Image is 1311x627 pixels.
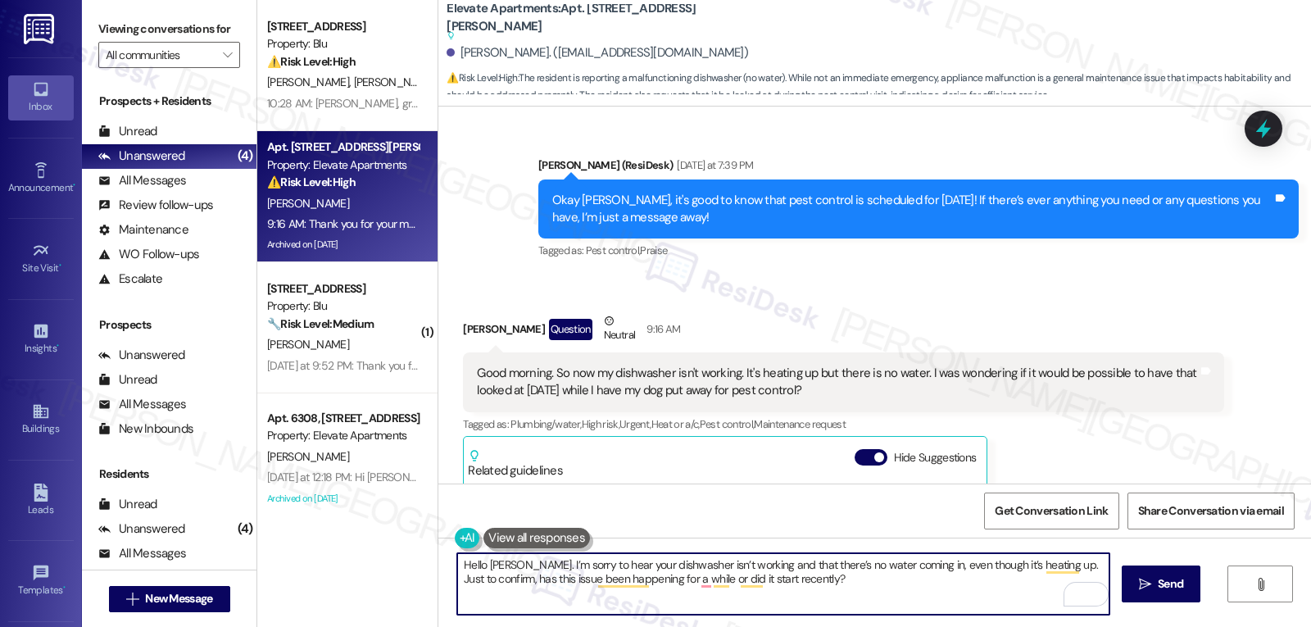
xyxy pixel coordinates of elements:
strong: ⚠️ Risk Level: High [267,175,356,189]
div: Good morning. So now my dishwasher isn't working. It's heating up but there is no water. I was wo... [477,365,1197,400]
div: (4) [234,516,257,542]
div: Apt. [STREET_ADDRESS][PERSON_NAME] [267,139,419,156]
div: Prospects + Residents [82,93,256,110]
div: All Messages [98,172,186,189]
div: [DATE] at 12:18 PM: Hi [PERSON_NAME]! I'm checking in on your latest work order (Dishwasher still... [267,470,1214,484]
div: [STREET_ADDRESS] [267,280,419,298]
div: [PERSON_NAME] (ResiDesk) [538,157,1299,179]
span: Get Conversation Link [995,502,1108,520]
span: Praise [640,243,667,257]
div: WO Follow-ups [98,246,199,263]
div: New Inbounds [98,420,193,438]
span: [PERSON_NAME] [267,196,349,211]
div: Residents [82,466,256,483]
div: [PERSON_NAME]. ([EMAIL_ADDRESS][DOMAIN_NAME]) [447,44,748,61]
div: Neutral [601,312,638,347]
div: Property: Blu [267,298,419,315]
div: Question [549,319,592,339]
a: Insights • [8,317,74,361]
label: Viewing conversations for [98,16,240,42]
div: Tagged as: [463,412,1223,436]
input: All communities [106,42,214,68]
a: Buildings [8,398,74,442]
span: [PERSON_NAME] [354,75,436,89]
div: Unanswered [98,347,185,364]
textarea: To enrich screen reader interactions, please activate Accessibility in Grammarly extension settings [457,553,1109,615]
div: [DATE] at 7:39 PM [673,157,753,174]
div: All Messages [98,545,186,562]
span: Maintenance request [754,417,846,431]
i:  [223,48,232,61]
div: (4) [234,143,257,169]
div: Unanswered [98,520,185,538]
span: Pest control , [700,417,755,431]
span: [PERSON_NAME] [267,337,349,352]
div: Unread [98,123,157,140]
span: High risk , [582,417,620,431]
div: Archived on [DATE] [265,488,420,509]
div: Unanswered [98,148,185,165]
span: Urgent , [619,417,651,431]
img: ResiDesk Logo [24,14,57,44]
div: Property: Blu [267,35,419,52]
div: [STREET_ADDRESS] [267,18,419,35]
a: Site Visit • [8,237,74,281]
div: Prospects [82,316,256,334]
span: Plumbing/water , [510,417,581,431]
button: Get Conversation Link [984,493,1118,529]
div: Archived on [DATE] [265,234,420,255]
span: Send [1158,575,1183,593]
div: Property: Elevate Apartments [267,427,419,444]
span: • [63,582,66,593]
i:  [1139,578,1151,591]
button: Share Conversation via email [1127,493,1295,529]
span: [PERSON_NAME] [267,75,354,89]
a: Inbox [8,75,74,120]
span: : The resident is reporting a malfunctioning dishwasher (no water). While not an immediate emerge... [447,70,1311,105]
strong: 🔧 Risk Level: Medium [267,316,374,331]
span: • [57,340,59,352]
div: 9:16 AM: Thank you for your message. Our offices are currently closed, but we will contact you wh... [267,216,1225,231]
div: Tagged as: [538,239,1299,262]
div: [PERSON_NAME] [463,312,1223,352]
div: Escalate [98,270,162,288]
span: New Message [145,590,212,607]
span: Pest control , [586,243,641,257]
div: Related guidelines [468,449,563,479]
span: [PERSON_NAME] [267,449,349,464]
i:  [126,593,138,606]
div: Review follow-ups [98,197,213,214]
button: New Message [109,586,230,612]
strong: ⚠️ Risk Level: High [447,71,517,84]
span: Share Conversation via email [1138,502,1284,520]
span: Heat or a/c , [651,417,700,431]
div: Unread [98,496,157,513]
a: Leads [8,479,74,523]
div: Maintenance [98,221,188,239]
span: • [59,260,61,271]
div: Property: Elevate Apartments [267,157,419,174]
span: • [73,179,75,191]
label: Hide Suggestions [894,449,977,466]
i:  [1254,578,1267,591]
div: Okay [PERSON_NAME], it's good to know that pest control is scheduled for [DATE]! If there’s ever ... [552,192,1272,227]
a: Templates • [8,559,74,603]
div: [DATE] at 9:52 PM: Thank you for your message. Our offices are currently closed, but we will cont... [267,358,1272,373]
div: 9:16 AM [642,320,680,338]
div: Apt. 6308, [STREET_ADDRESS][PERSON_NAME] [267,410,419,427]
strong: ⚠️ Risk Level: High [267,54,356,69]
button: Send [1122,566,1201,602]
div: All Messages [98,396,186,413]
div: Unread [98,371,157,388]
